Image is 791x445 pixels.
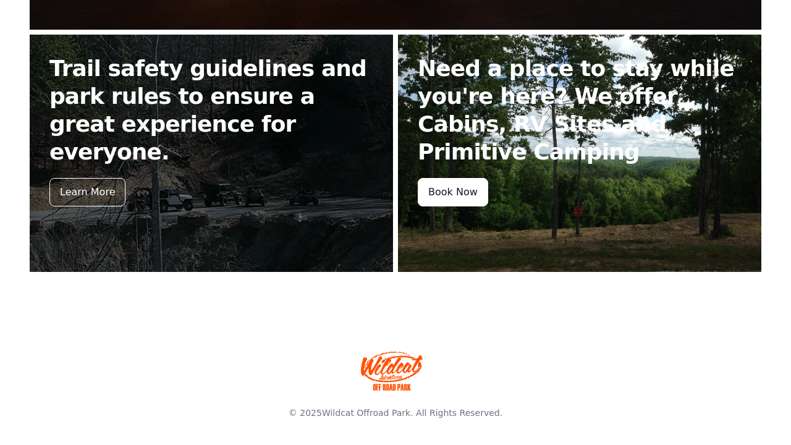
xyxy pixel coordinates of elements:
[30,35,393,272] a: Trail safety guidelines and park rules to ensure a great experience for everyone. Learn More
[49,178,125,206] div: Learn More
[361,351,423,391] img: Wildcat Offroad park
[418,54,742,166] h2: Need a place to stay while you're here? We offer Cabins, RV Sites and Primitive Camping
[49,54,373,166] h2: Trail safety guidelines and park rules to ensure a great experience for everyone.
[398,35,761,272] a: Need a place to stay while you're here? We offer Cabins, RV Sites and Primitive Camping Book Now
[322,408,410,418] a: Wildcat Offroad Park
[418,178,488,206] div: Book Now
[289,408,502,418] span: © 2025 . All Rights Reserved.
